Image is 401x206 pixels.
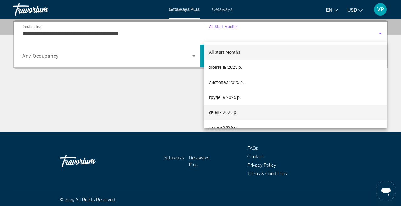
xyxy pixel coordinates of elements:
span: грудень 2025 р. [209,94,241,101]
span: листопад 2025 р. [209,79,244,86]
span: жовтень 2025 р. [209,63,242,71]
span: All Start Months [209,50,240,55]
span: січень 2026 р. [209,109,237,116]
iframe: Кнопка для запуску вікна повідомлень [376,181,396,201]
span: лютий 2026 р. [209,124,238,131]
